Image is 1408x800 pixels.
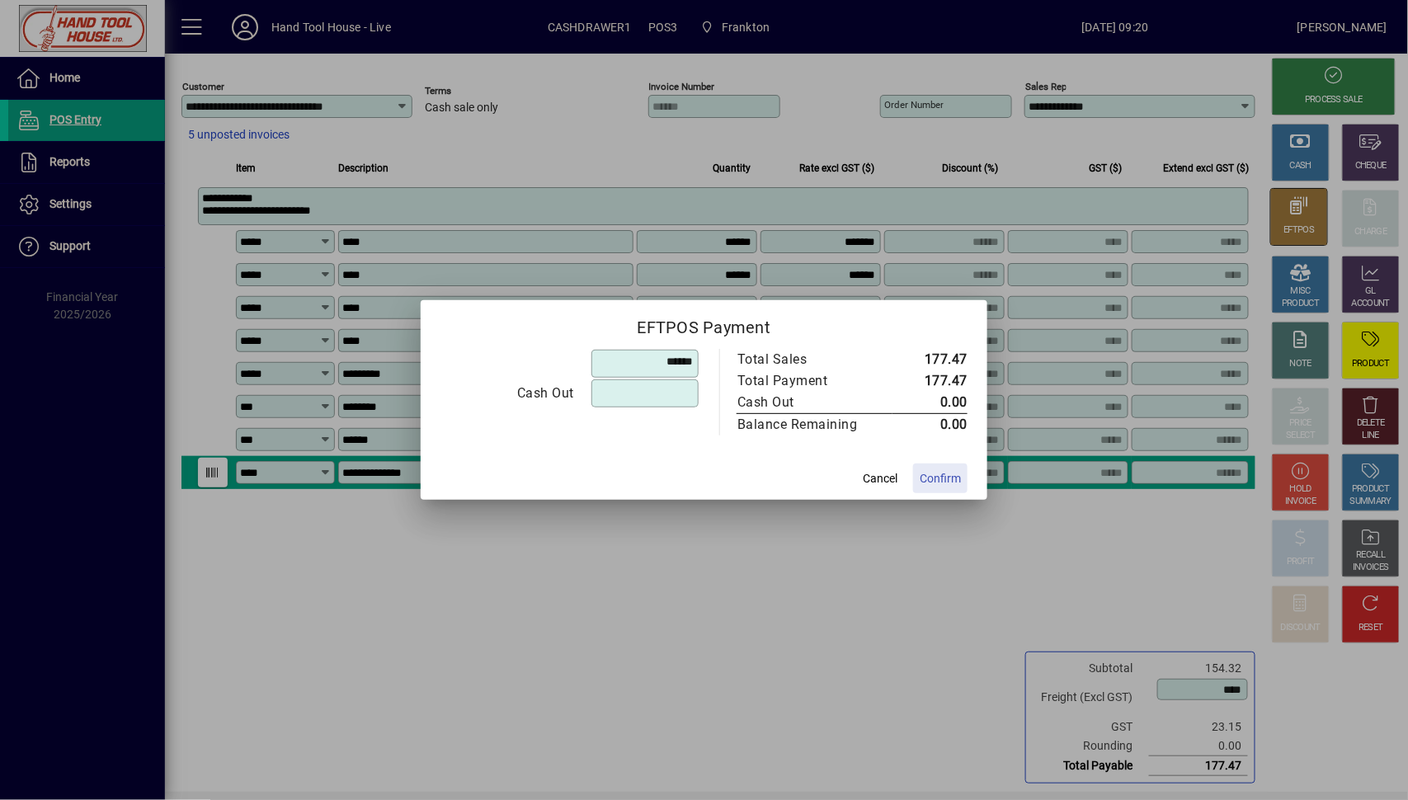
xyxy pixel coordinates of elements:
div: Cash Out [737,393,876,412]
td: 0.00 [892,392,968,414]
button: Cancel [854,464,906,493]
td: 177.47 [892,349,968,370]
td: Total Sales [737,349,892,370]
span: Confirm [920,470,961,487]
td: 177.47 [892,370,968,392]
td: Total Payment [737,370,892,392]
h2: EFTPOS Payment [421,300,987,348]
button: Confirm [913,464,968,493]
td: 0.00 [892,414,968,436]
div: Balance Remaining [737,415,876,435]
div: Cash Out [441,384,574,403]
span: Cancel [863,470,897,487]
